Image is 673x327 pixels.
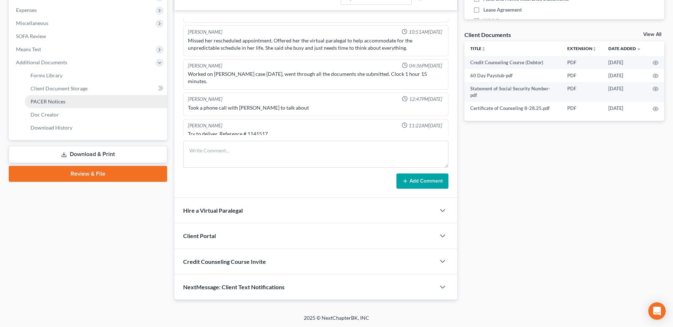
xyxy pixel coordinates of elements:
[603,82,647,102] td: [DATE]
[409,122,442,129] span: 11:22AM[DATE]
[16,33,46,39] span: SOFA Review
[608,46,641,51] a: Date Added expand_more
[396,173,448,189] button: Add Comment
[603,56,647,69] td: [DATE]
[16,20,48,26] span: Miscellaneous
[16,7,37,13] span: Expenses
[9,166,167,182] a: Review & File
[637,47,641,51] i: expand_more
[31,72,63,78] span: Forms Library
[592,47,597,51] i: unfold_more
[183,232,216,239] span: Client Portal
[25,95,167,108] a: PACER Notices
[561,102,603,115] td: PDF
[31,98,65,105] span: PACER Notices
[188,122,222,129] div: [PERSON_NAME]
[464,56,561,69] td: Credit Counseling Course (Debtor)
[188,96,222,103] div: [PERSON_NAME]
[603,69,647,82] td: [DATE]
[470,46,486,51] a: Titleunfold_more
[183,283,285,290] span: NextMessage: Client Text Notifications
[481,47,486,51] i: unfold_more
[188,62,222,69] div: [PERSON_NAME]
[409,29,442,36] span: 10:51AM[DATE]
[483,17,519,24] span: HOA Statement
[567,46,597,51] a: Extensionunfold_more
[643,32,661,37] a: View All
[603,102,647,115] td: [DATE]
[25,121,167,134] a: Download History
[464,31,511,38] div: Client Documents
[16,59,67,65] span: Additional Documents
[409,96,442,103] span: 12:47PM[DATE]
[188,130,444,138] div: Try to deliver, Reference # 1141517
[10,30,167,43] a: SOFA Review
[483,6,522,13] span: Lease Agreement
[31,111,59,118] span: Doc Creator
[188,70,444,85] div: Worked on [PERSON_NAME] case [DATE], went through all the documents she submitted. Clock 1 hour 1...
[25,82,167,95] a: Client Document Storage
[9,146,167,163] a: Download & Print
[409,62,442,69] span: 04:36PM[DATE]
[31,85,88,91] span: Client Document Storage
[183,207,243,214] span: Hire a Virtual Paralegal
[183,258,266,265] span: Credit Counseling Course Invite
[561,69,603,82] td: PDF
[561,56,603,69] td: PDF
[25,108,167,121] a: Doc Creator
[561,82,603,102] td: PDF
[31,124,72,131] span: Download History
[464,82,561,102] td: Statement of Social Security Number-pdf
[25,69,167,82] a: Forms Library
[464,102,561,115] td: Certificate of Counseling 8-28.25.pdf
[188,29,222,36] div: [PERSON_NAME]
[648,302,666,320] div: Open Intercom Messenger
[188,104,444,111] div: Took a phone call with [PERSON_NAME] to talk about
[464,69,561,82] td: 60 Day Paystub-pdf
[188,37,444,52] div: Missed her rescheduled appointment. Offered her the virtual paralegal to help accommodate for the...
[16,46,41,52] span: Means Test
